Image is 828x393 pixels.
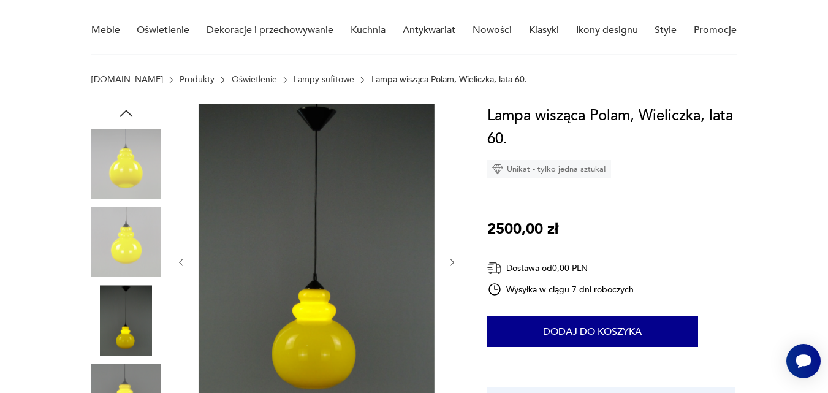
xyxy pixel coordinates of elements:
p: 2500,00 zł [487,218,558,241]
img: Ikona dostawy [487,261,502,276]
iframe: Smartsupp widget button [786,344,821,378]
a: Dekoracje i przechowywanie [207,7,333,54]
img: Zdjęcie produktu Lampa wisząca Polam, Wieliczka, lata 60. [91,285,161,355]
img: Zdjęcie produktu Lampa wisząca Polam, Wieliczka, lata 60. [91,207,161,277]
a: Ikony designu [576,7,638,54]
div: Wysyłka w ciągu 7 dni roboczych [487,282,634,297]
a: [DOMAIN_NAME] [91,75,163,85]
a: Meble [91,7,120,54]
a: Oświetlenie [137,7,189,54]
button: Dodaj do koszyka [487,316,698,347]
a: Antykwariat [403,7,455,54]
img: Ikona diamentu [492,164,503,175]
a: Kuchnia [351,7,386,54]
a: Nowości [473,7,512,54]
a: Oświetlenie [232,75,277,85]
a: Promocje [694,7,737,54]
h1: Lampa wisząca Polam, Wieliczka, lata 60. [487,104,746,151]
a: Produkty [180,75,215,85]
a: Klasyki [529,7,559,54]
div: Unikat - tylko jedna sztuka! [487,160,611,178]
div: Dostawa od 0,00 PLN [487,261,634,276]
a: Style [655,7,677,54]
p: Lampa wisząca Polam, Wieliczka, lata 60. [371,75,527,85]
a: Lampy sufitowe [294,75,354,85]
img: Zdjęcie produktu Lampa wisząca Polam, Wieliczka, lata 60. [91,129,161,199]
